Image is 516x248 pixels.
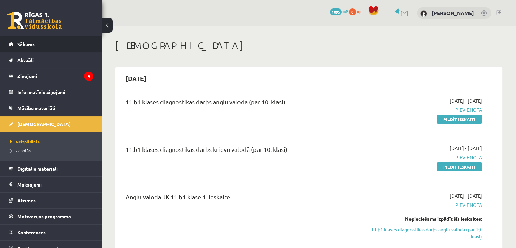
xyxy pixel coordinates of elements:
[9,209,93,224] a: Motivācijas programma
[9,161,93,176] a: Digitālie materiāli
[10,148,31,153] span: Izlabotās
[9,36,93,52] a: Sākums
[17,68,93,84] legend: Ziņojumi
[10,139,95,145] a: Neizpildītās
[17,105,55,111] span: Mācību materiāli
[437,115,482,124] a: Pildīt ieskaiti
[9,100,93,116] a: Mācību materiāli
[17,177,93,192] legend: Maksājumi
[126,145,360,157] div: 11.b1 klases diagnostikas darbs krievu valodā (par 10. klasi)
[330,8,342,15] span: 1095
[450,145,482,152] span: [DATE] - [DATE]
[349,8,365,14] a: 0 xp
[84,72,93,81] i: 4
[349,8,356,15] span: 0
[9,193,93,208] a: Atzīmes
[17,229,46,235] span: Konferences
[9,116,93,132] a: [DEMOGRAPHIC_DATA]
[17,121,71,127] span: [DEMOGRAPHIC_DATA]
[17,84,93,100] legend: Informatīvie ziņojumi
[370,226,482,240] a: 11.b1 klases diagnostikas darbs angļu valodā (par 10. klasi)
[420,10,427,17] img: Elders Bogdāns
[10,139,40,144] span: Neizpildītās
[17,213,71,219] span: Motivācijas programma
[115,40,502,51] h1: [DEMOGRAPHIC_DATA]
[119,70,153,86] h2: [DATE]
[17,197,36,203] span: Atzīmes
[9,225,93,240] a: Konferences
[370,215,482,223] div: Nepieciešams izpildīt šīs ieskaites:
[343,8,348,14] span: mP
[357,8,361,14] span: xp
[7,12,62,29] a: Rīgas 1. Tālmācības vidusskola
[10,147,95,154] a: Izlabotās
[9,52,93,68] a: Aktuāli
[17,165,58,172] span: Digitālie materiāli
[370,201,482,209] span: Pievienota
[370,154,482,161] span: Pievienota
[437,162,482,171] a: Pildīt ieskaiti
[450,97,482,104] span: [DATE] - [DATE]
[9,84,93,100] a: Informatīvie ziņojumi
[370,106,482,113] span: Pievienota
[9,68,93,84] a: Ziņojumi4
[126,97,360,110] div: 11.b1 klases diagnostikas darbs angļu valodā (par 10. klasi)
[432,10,474,16] a: [PERSON_NAME]
[9,177,93,192] a: Maksājumi
[330,8,348,14] a: 1095 mP
[17,57,34,63] span: Aktuāli
[450,192,482,199] span: [DATE] - [DATE]
[126,192,360,205] div: Angļu valoda JK 11.b1 klase 1. ieskaite
[17,41,35,47] span: Sākums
